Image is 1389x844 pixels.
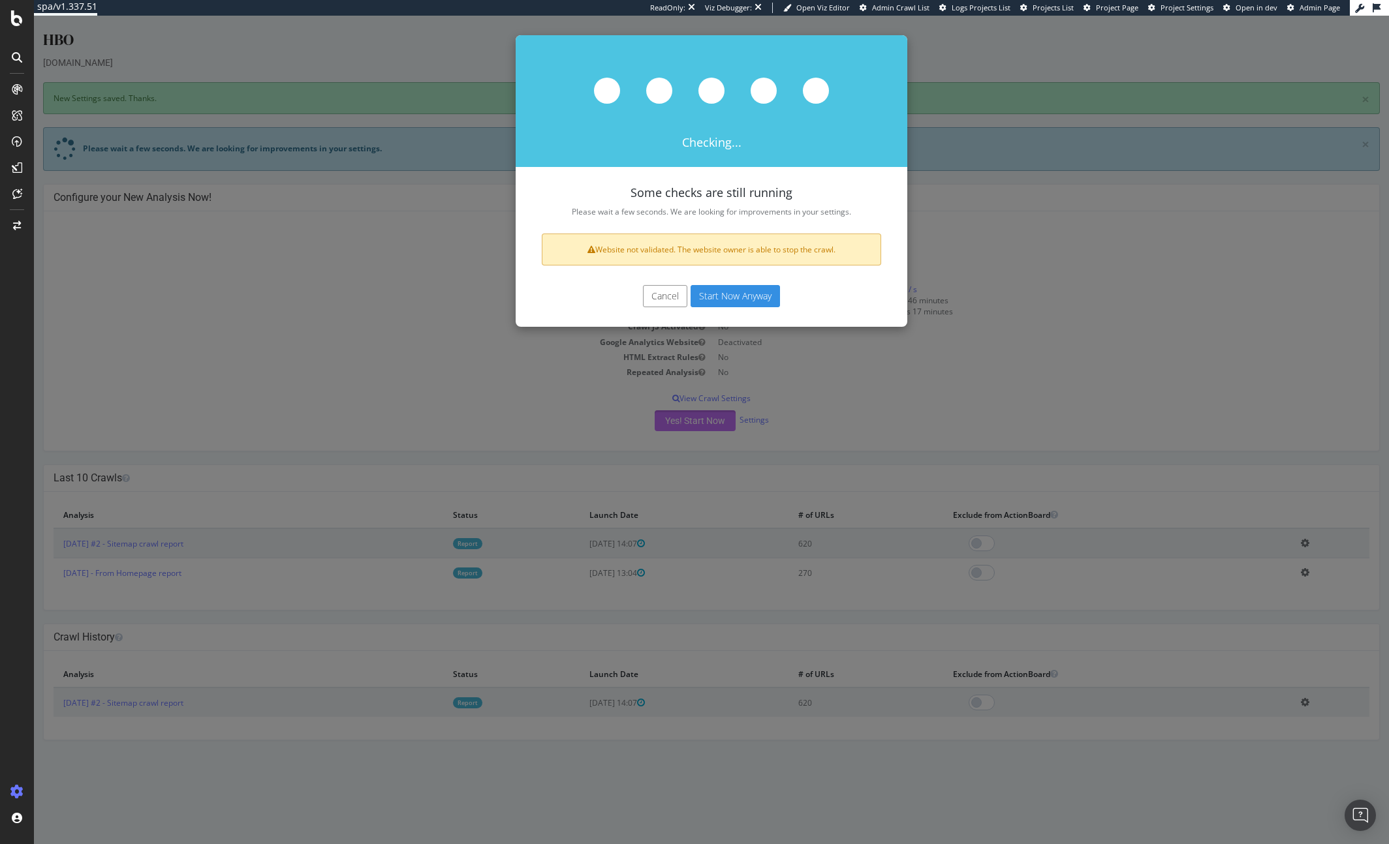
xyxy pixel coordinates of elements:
span: Admin Crawl List [872,3,929,12]
a: Project Page [1084,3,1138,13]
h4: Some checks are still running [508,171,847,184]
div: ReadOnly: [650,3,685,13]
div: Checking... [482,20,873,151]
a: Admin Page [1287,3,1340,13]
a: Project Settings [1148,3,1213,13]
span: Project Settings [1161,3,1213,12]
a: Open in dev [1223,3,1277,13]
div: Website not validated. The website owner is able to stop the crawl. [508,218,847,250]
a: Open Viz Editor [783,3,850,13]
span: Logs Projects List [952,3,1010,12]
span: Projects List [1033,3,1074,12]
a: Admin Crawl List [860,3,929,13]
button: Cancel [609,269,653,292]
span: Project Page [1096,3,1138,12]
button: Start Now Anyway [657,269,746,292]
a: Logs Projects List [939,3,1010,13]
span: Admin Page [1300,3,1340,12]
span: Open Viz Editor [796,3,850,12]
div: Open Intercom Messenger [1345,800,1376,831]
p: Please wait a few seconds. We are looking for improvements in your settings. [508,190,847,202]
a: Projects List [1020,3,1074,13]
span: Open in dev [1236,3,1277,12]
div: Viz Debugger: [705,3,752,13]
